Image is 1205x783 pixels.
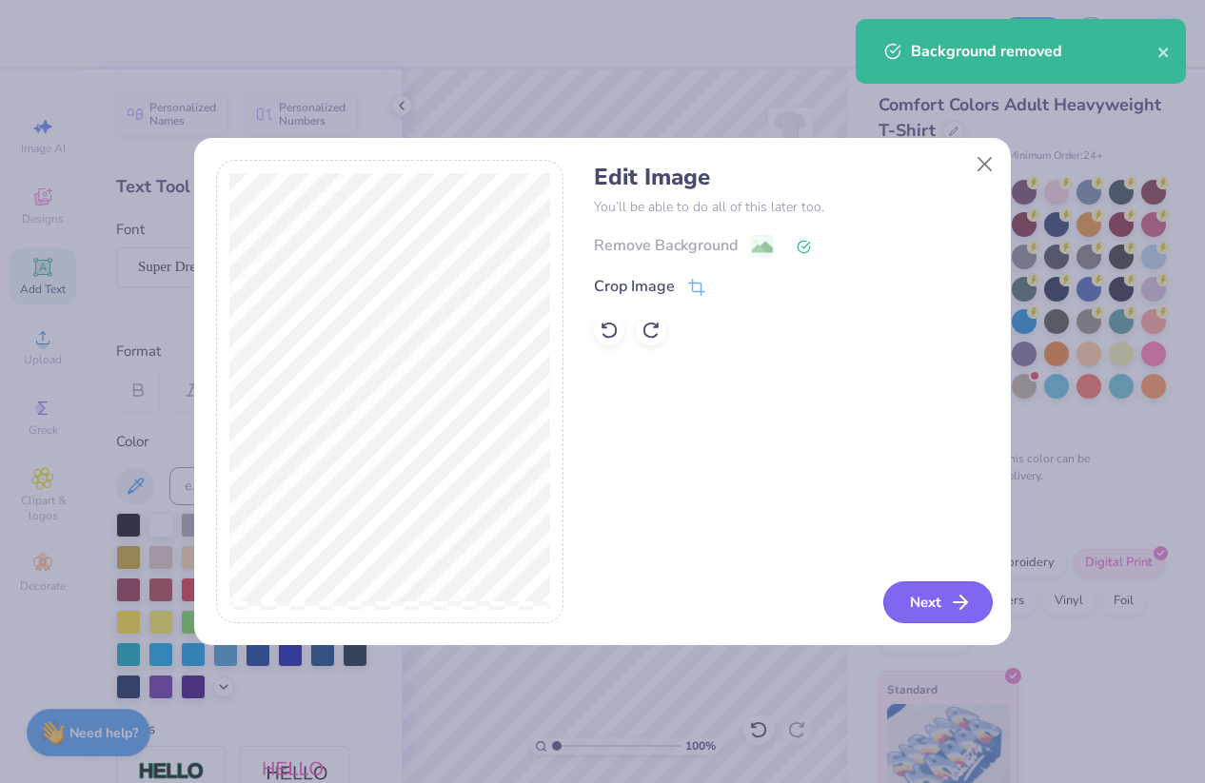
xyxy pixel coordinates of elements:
[594,275,675,298] div: Crop Image
[1157,40,1171,63] button: close
[594,164,989,191] h4: Edit Image
[594,197,989,217] p: You’ll be able to do all of this later too.
[911,40,1157,63] div: Background removed
[883,581,993,623] button: Next
[967,147,1003,183] button: Close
